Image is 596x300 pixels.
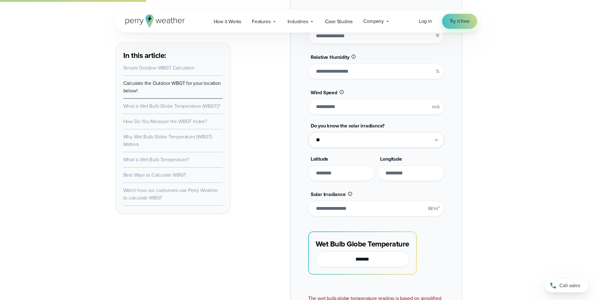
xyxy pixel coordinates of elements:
span: Wind Speed [311,89,337,96]
a: Calculate the Outdoor WBGT for your location below! [123,80,221,94]
h3: In this article: [123,50,223,60]
span: Features [252,18,270,25]
a: Try it free [442,14,477,29]
span: Case Studies [325,18,353,25]
a: Best Ways to Calculate WBGT [123,171,186,178]
a: What is Wet Bulb Temperature? [123,156,189,163]
a: Call sales [545,279,588,292]
span: Do you know the solar irradiance? [311,122,385,129]
span: How it Works [214,18,242,25]
span: Relative Humidity [311,54,349,61]
a: Case Studies [320,15,358,28]
span: Longitude [380,155,402,163]
a: Why Wet Bulb Globe Temperature (WBGT) Matters [123,133,212,148]
a: Simple Outdoor WBGT Calculator [123,64,194,71]
span: Solar Irradiance [311,191,346,198]
span: Call sales [559,282,580,289]
span: Company [363,18,384,25]
span: Industries [288,18,308,25]
a: How it Works [208,15,247,28]
span: Try it free [450,18,470,25]
span: Latitude [311,155,328,163]
a: What is Wet Bulb Globe Temperature (WBGT)? [123,102,221,110]
a: Log in [419,18,432,25]
a: Watch how our customers use Perry Weather to calculate WBGT [123,187,218,201]
a: How Do You Measure the WBGT Index? [123,118,207,125]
